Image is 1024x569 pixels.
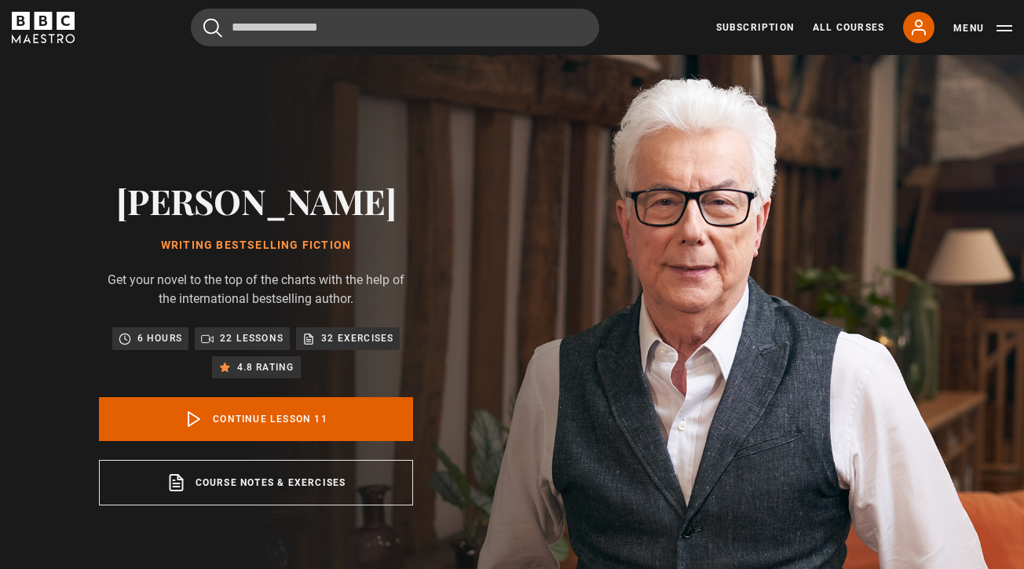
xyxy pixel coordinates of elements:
svg: BBC Maestro [12,12,75,43]
a: All Courses [813,20,884,35]
a: Course notes & exercises [99,460,413,505]
a: Continue lesson 11 [99,397,413,441]
h1: Writing Bestselling Fiction [99,239,413,252]
p: Get your novel to the top of the charts with the help of the international bestselling author. [99,271,413,308]
h2: [PERSON_NAME] [99,181,413,221]
button: Toggle navigation [953,20,1012,36]
p: 22 lessons [220,330,283,346]
p: 32 exercises [321,330,393,346]
input: Search [191,9,599,46]
p: 6 hours [137,330,182,346]
button: Submit the search query [203,18,222,38]
a: Subscription [716,20,794,35]
p: 4.8 rating [237,359,294,375]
